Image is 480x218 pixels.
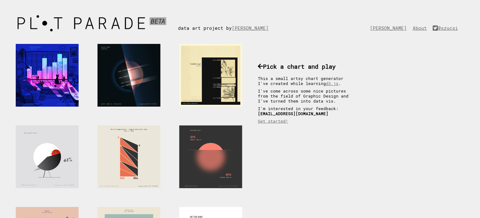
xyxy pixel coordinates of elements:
[413,25,430,31] a: About
[258,76,355,86] p: This a small artsy chart generator I've created while learning .
[258,106,355,116] p: I'm interested in your feedback:
[258,111,328,116] b: [EMAIL_ADDRESS][DOMAIN_NAME]
[258,88,355,104] p: I've come across some nice pictures from the field of Graphic Design and I've turned them into da...
[326,81,338,86] a: d3.js
[370,25,410,31] a: [PERSON_NAME]
[178,13,278,31] div: data art project by
[433,25,461,31] a: @szucsi
[258,62,355,70] h3: Pick a chart and play
[258,119,288,124] a: Get started!
[232,25,272,31] a: [PERSON_NAME]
